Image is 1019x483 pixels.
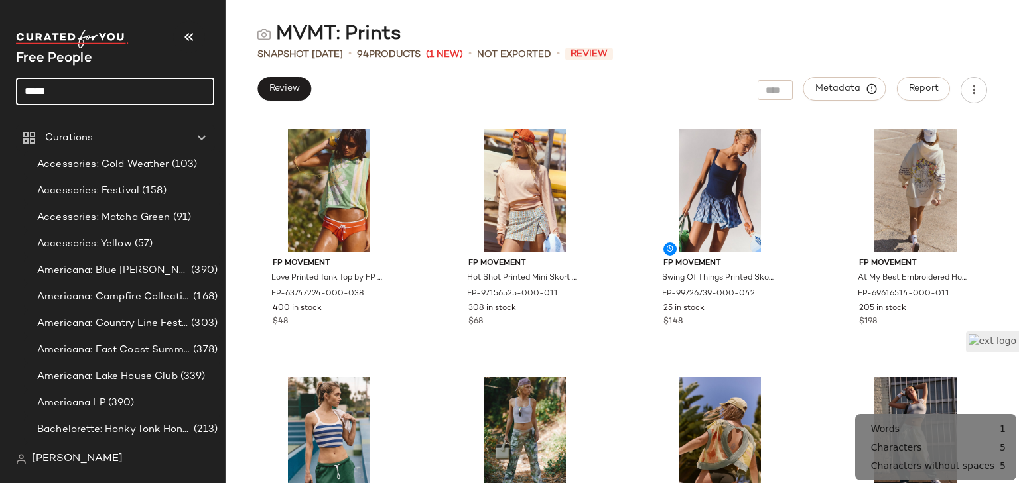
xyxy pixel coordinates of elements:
[663,258,776,270] span: FP Movement
[557,46,560,62] span: •
[16,30,129,48] img: cfy_white_logo.C9jOOHJF.svg
[169,157,198,172] span: (103)
[170,210,192,225] span: (91)
[257,21,401,48] div: MVMT: Prints
[257,48,343,62] span: Snapshot [DATE]
[803,77,886,101] button: Metadata
[858,272,971,284] span: At My Best Embroidered Hoodie by FP Movement at Free People in White, Size: M
[849,129,983,252] img: 69616514_011_a
[859,303,906,315] span: 205 in stock
[468,258,581,270] span: FP Movement
[188,263,218,278] span: (390)
[257,28,271,41] img: svg%3e
[468,46,472,62] span: •
[662,272,775,284] span: Swing Of Things Printed Skortsie by FP Movement at Free People in Blue, Size: XS
[357,48,421,62] div: Products
[37,316,188,331] span: Americana: Country Line Festival
[37,210,170,225] span: Accessories: Matcha Green
[32,451,123,467] span: [PERSON_NAME]
[348,46,352,62] span: •
[190,290,218,305] span: (168)
[859,316,877,328] span: $198
[662,288,755,300] span: FP-99726739-000-042
[468,316,483,328] span: $68
[262,129,396,252] img: 63747224_038_d
[188,316,218,331] span: (303)
[190,343,218,358] span: (378)
[467,288,558,300] span: FP-97156525-000-011
[269,83,300,94] span: Review
[273,316,288,328] span: $48
[858,288,949,300] span: FP-69616514-000-011
[565,48,613,60] span: Review
[37,422,191,437] span: Bachelorette: Honky Tonk Honey
[467,272,580,284] span: Hot Shot Printed Mini Skort by FP Movement at Free People in Blue, Size: L
[45,131,93,146] span: Curations
[908,83,939,94] span: Report
[897,77,950,101] button: Report
[16,454,27,464] img: svg%3e
[859,258,972,270] span: FP Movement
[37,290,190,305] span: Americana: Campfire Collective
[191,422,218,437] span: (213)
[663,316,683,328] span: $148
[16,52,92,66] span: Current Company Name
[357,50,369,60] span: 94
[663,303,705,315] span: 25 in stock
[178,369,206,384] span: (339)
[37,237,132,252] span: Accessories: Yellow
[458,129,592,252] img: 97156525_011_a
[271,272,384,284] span: Love Printed Tank Top by FP Movement at Free People in [GEOGRAPHIC_DATA], Size: S
[271,288,364,300] span: FP-63747224-000-038
[37,263,188,278] span: Americana: Blue [PERSON_NAME] Baby
[257,77,311,101] button: Review
[477,48,551,62] span: Not Exported
[37,343,190,358] span: Americana: East Coast Summer
[37,396,105,411] span: Americana LP
[139,184,167,199] span: (158)
[105,396,135,411] span: (390)
[273,258,385,270] span: FP Movement
[37,369,178,384] span: Americana: Lake House Club
[273,303,322,315] span: 400 in stock
[468,303,516,315] span: 308 in stock
[653,129,787,252] img: 99726739_042_a
[815,83,875,95] span: Metadata
[132,237,153,252] span: (57)
[37,184,139,199] span: Accessories: Festival
[426,48,463,62] span: (1 New)
[37,157,169,172] span: Accessories: Cold Weather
